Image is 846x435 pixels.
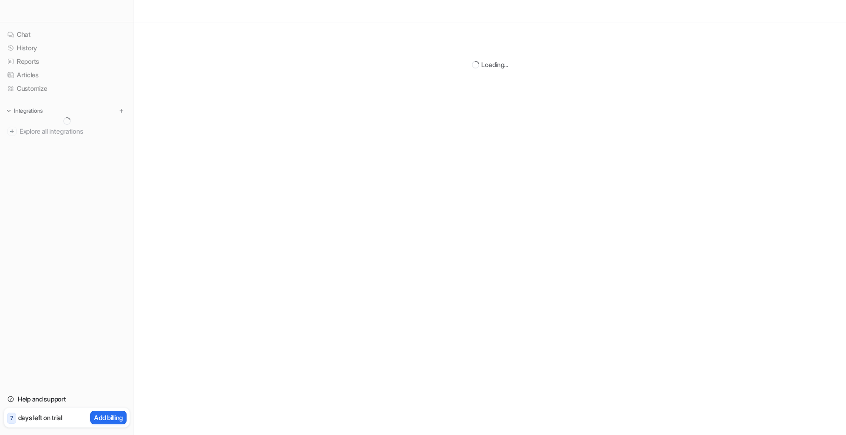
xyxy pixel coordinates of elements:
[14,107,43,115] p: Integrations
[94,413,123,422] p: Add billing
[4,82,130,95] a: Customize
[10,414,13,422] p: 7
[6,108,12,114] img: expand menu
[4,28,130,41] a: Chat
[4,393,130,406] a: Help and support
[4,68,130,82] a: Articles
[18,413,62,422] p: days left on trial
[4,106,46,116] button: Integrations
[118,108,125,114] img: menu_add.svg
[20,124,126,139] span: Explore all integrations
[7,127,17,136] img: explore all integrations
[481,60,508,69] div: Loading...
[4,125,130,138] a: Explore all integrations
[4,55,130,68] a: Reports
[4,41,130,54] a: History
[90,411,127,424] button: Add billing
